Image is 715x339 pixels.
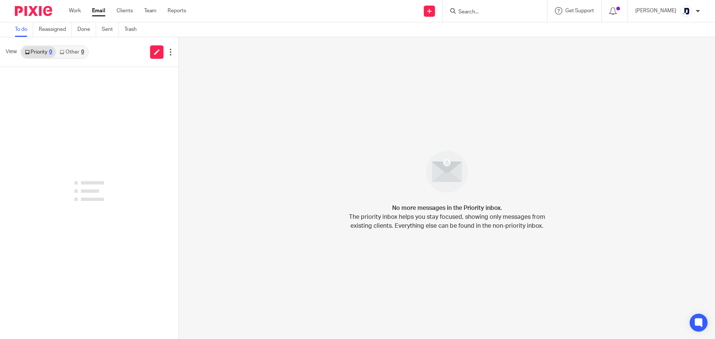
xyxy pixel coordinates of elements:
a: Trash [124,22,142,37]
a: Sent [102,22,119,37]
input: Search [458,9,525,16]
p: The priority inbox helps you stay focused, showing only messages from existing clients. Everythin... [348,212,546,230]
a: Work [69,7,81,15]
div: 0 [49,49,52,55]
a: Team [144,7,156,15]
img: image [421,146,473,198]
a: Reassigned [39,22,72,37]
a: Done [77,22,96,37]
a: Other0 [56,46,88,58]
h4: No more messages in the Priority inbox. [392,204,502,212]
a: Priority0 [21,46,56,58]
span: Get Support [565,8,594,13]
a: To do [15,22,33,37]
div: 0 [81,49,84,55]
a: Clients [117,7,133,15]
a: Email [92,7,105,15]
img: deximal_460x460_FB_Twitter.png [680,5,692,17]
span: View [6,48,17,56]
img: Pixie [15,6,52,16]
a: Reports [168,7,186,15]
p: [PERSON_NAME] [635,7,676,15]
